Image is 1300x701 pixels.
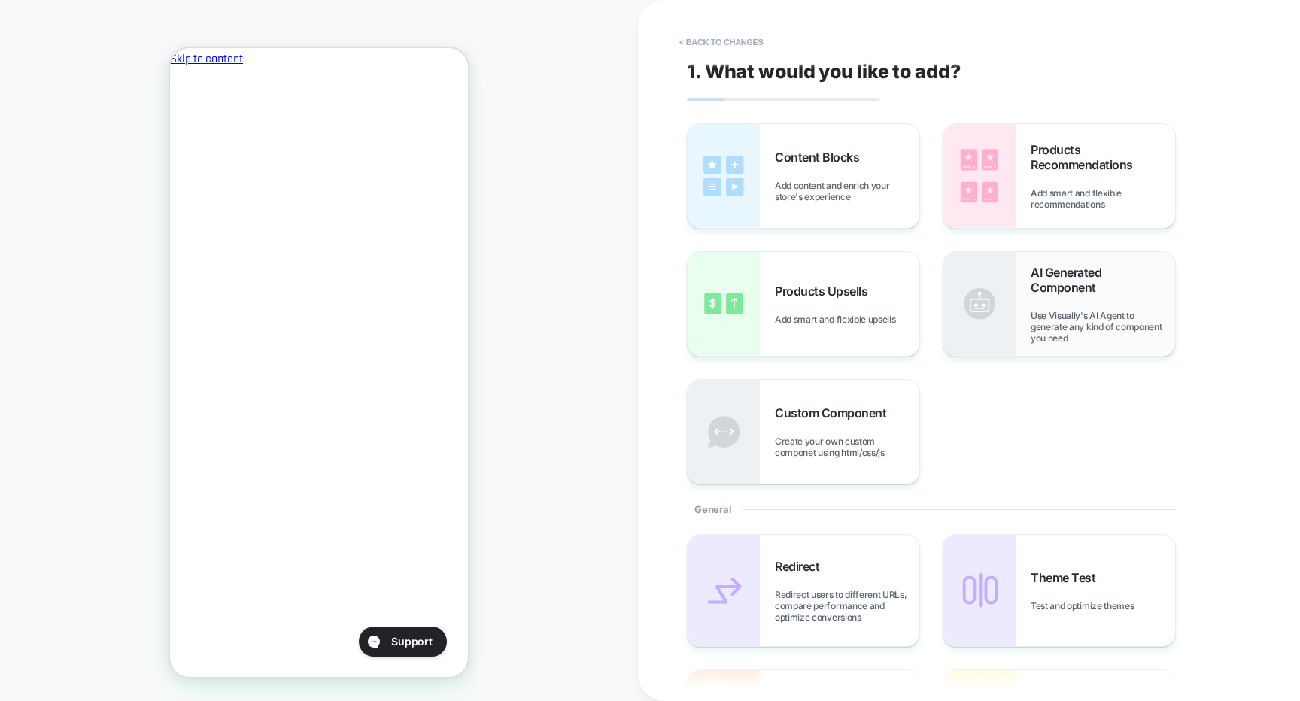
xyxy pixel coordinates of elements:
[170,48,468,677] iframe: To enrich screen reader interactions, please activate Accessibility in Grammarly extension settings
[1031,570,1103,585] span: Theme Test
[687,60,961,83] span: 1. What would you like to add?
[775,180,919,202] span: Add content and enrich your store's experience
[775,589,919,623] span: Redirect users to different URLs, compare performance and optimize conversions
[775,150,867,165] span: Content Blocks
[775,314,903,325] span: Add smart and flexible upsells
[672,30,771,54] button: < Back to changes
[775,435,919,458] span: Create your own custom componet using html/css/js
[1031,265,1175,295] span: AI Generated Component
[687,484,1176,534] div: General
[775,405,894,420] span: Custom Component
[1031,187,1175,210] span: Add smart and flexible recommendations
[775,284,875,299] span: Products Upsells
[1031,142,1175,172] span: Products Recommendations
[775,559,827,574] span: Redirect
[1031,600,1141,611] span: Test and optimize themes
[1031,310,1175,344] span: Use Visually's AI Agent to generate any kind of component you need
[181,573,283,614] iframe: Gorgias live chat messenger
